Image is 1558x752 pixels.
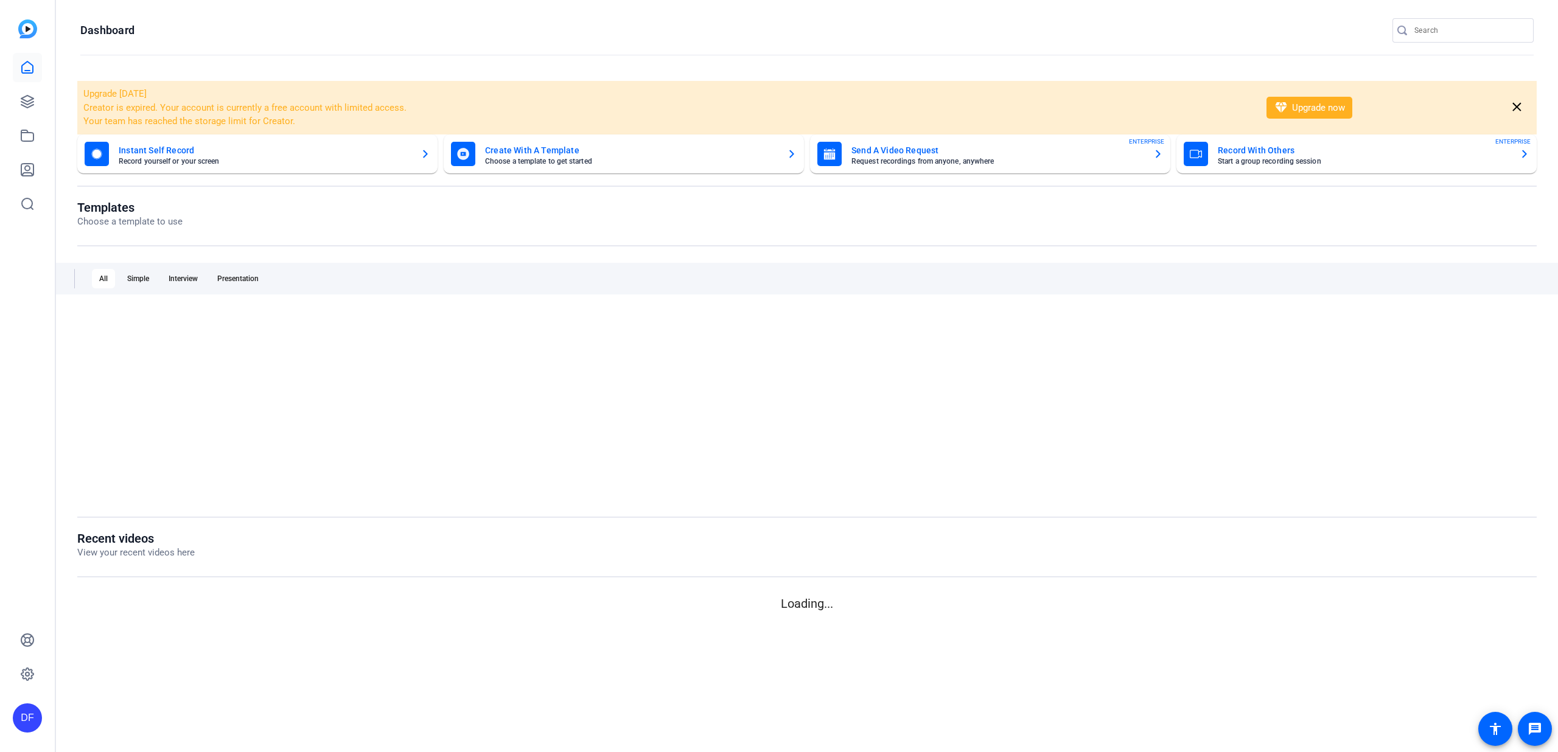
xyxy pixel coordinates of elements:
[851,143,1144,158] mat-card-title: Send A Video Request
[77,200,183,215] h1: Templates
[77,531,195,546] h1: Recent videos
[161,269,205,288] div: Interview
[83,114,1251,128] li: Your team has reached the storage limit for Creator.
[77,134,438,173] button: Instant Self RecordRecord yourself or your screen
[92,269,115,288] div: All
[83,88,147,99] span: Upgrade [DATE]
[1218,158,1510,165] mat-card-subtitle: Start a group recording session
[1129,137,1164,146] span: ENTERPRISE
[444,134,804,173] button: Create With A TemplateChoose a template to get started
[485,158,777,165] mat-card-subtitle: Choose a template to get started
[1509,100,1525,115] mat-icon: close
[77,215,183,229] p: Choose a template to use
[1528,722,1542,736] mat-icon: message
[485,143,777,158] mat-card-title: Create With A Template
[851,158,1144,165] mat-card-subtitle: Request recordings from anyone, anywhere
[1495,137,1531,146] span: ENTERPRISE
[1488,722,1503,736] mat-icon: accessibility
[1176,134,1537,173] button: Record With OthersStart a group recording sessionENTERPRISE
[810,134,1170,173] button: Send A Video RequestRequest recordings from anyone, anywhereENTERPRISE
[77,594,1537,613] p: Loading...
[1218,143,1510,158] mat-card-title: Record With Others
[119,158,411,165] mat-card-subtitle: Record yourself or your screen
[13,703,42,733] div: DF
[77,546,195,560] p: View your recent videos here
[119,143,411,158] mat-card-title: Instant Self Record
[210,269,266,288] div: Presentation
[18,19,37,38] img: blue-gradient.svg
[1274,100,1288,115] mat-icon: diamond
[83,101,1251,115] li: Creator is expired. Your account is currently a free account with limited access.
[1266,97,1352,119] button: Upgrade now
[80,23,134,38] h1: Dashboard
[120,269,156,288] div: Simple
[1414,23,1524,38] input: Search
